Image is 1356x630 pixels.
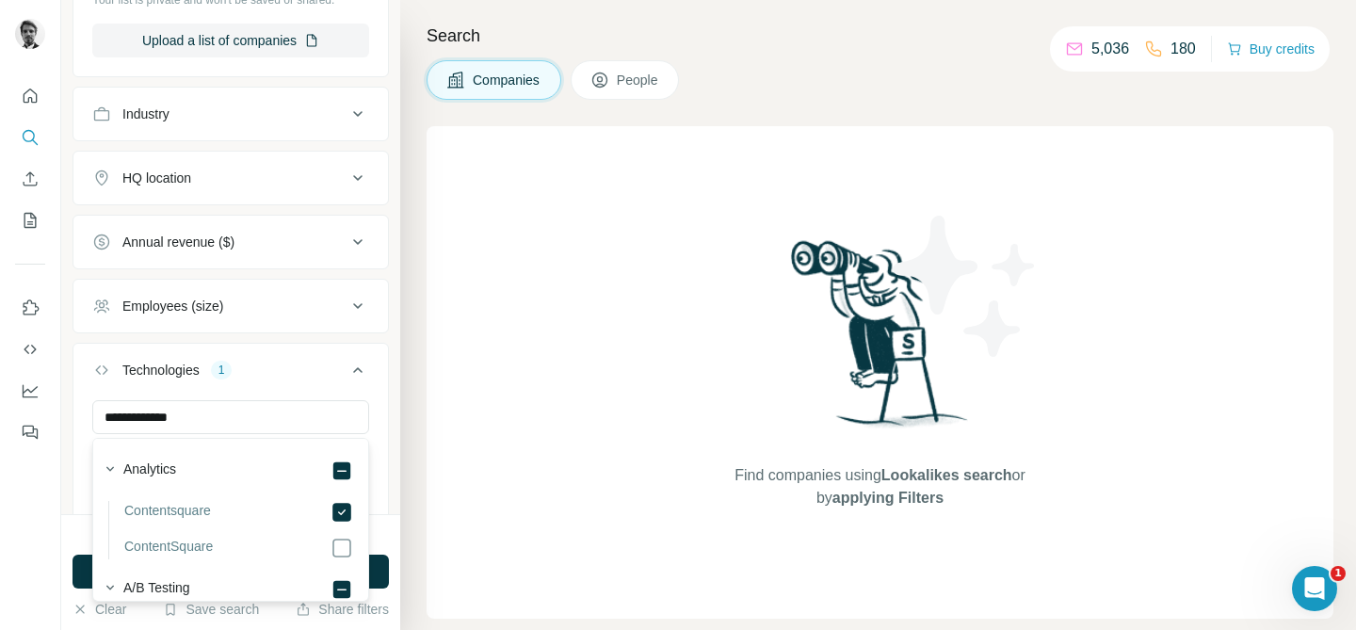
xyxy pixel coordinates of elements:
[124,537,213,559] label: ContentSquare
[15,291,45,325] button: Use Surfe on LinkedIn
[15,162,45,196] button: Enrich CSV
[15,415,45,449] button: Feedback
[1292,566,1337,611] iframe: Intercom live chat
[1170,38,1196,60] p: 180
[73,155,388,201] button: HQ location
[211,362,233,379] div: 1
[73,600,126,619] button: Clear
[617,71,660,89] span: People
[73,283,388,329] button: Employees (size)
[73,91,388,137] button: Industry
[122,297,223,315] div: Employees (size)
[122,233,234,251] div: Annual revenue ($)
[73,555,389,589] button: Run search
[1331,566,1346,581] span: 1
[163,600,259,619] button: Save search
[427,23,1333,49] h4: Search
[296,600,389,619] button: Share filters
[73,347,388,400] button: Technologies1
[123,460,176,482] label: Analytics
[473,71,541,89] span: Companies
[15,374,45,408] button: Dashboard
[832,490,944,506] span: applying Filters
[15,121,45,154] button: Search
[881,467,1012,483] span: Lookalikes search
[783,235,978,445] img: Surfe Illustration - Woman searching with binoculars
[15,19,45,49] img: Avatar
[15,332,45,366] button: Use Surfe API
[122,361,200,380] div: Technologies
[15,79,45,113] button: Quick start
[880,202,1050,371] img: Surfe Illustration - Stars
[124,501,211,524] label: Contentsquare
[1227,36,1315,62] button: Buy credits
[1091,38,1129,60] p: 5,036
[73,219,388,265] button: Annual revenue ($)
[123,578,190,601] label: A/B Testing
[92,24,369,57] button: Upload a list of companies
[15,203,45,237] button: My lists
[729,464,1030,509] span: Find companies using or by
[122,169,191,187] div: HQ location
[122,105,169,123] div: Industry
